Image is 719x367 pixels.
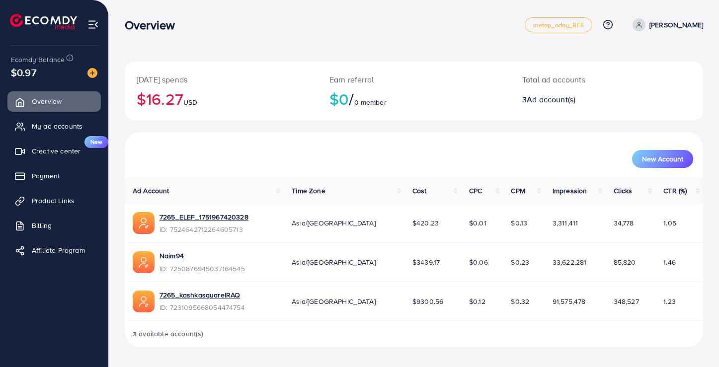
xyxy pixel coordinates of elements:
[160,290,245,300] a: 7265_kashkasquareIRAQ
[160,212,248,222] a: 7265_ELEF_1751967420328
[329,73,498,85] p: Earn referral
[632,150,693,168] button: New Account
[87,68,97,78] img: image
[160,264,245,274] span: ID: 7250876945037164545
[329,89,498,108] h2: $0
[469,257,488,267] span: $0.06
[160,302,245,312] span: ID: 7231095668054474754
[133,251,155,273] img: ic-ads-acc.e4c84228.svg
[663,186,687,196] span: CTR (%)
[412,218,439,228] span: $420.23
[292,257,376,267] span: Asia/[GEOGRAPHIC_DATA]
[84,136,108,148] span: New
[133,329,204,339] span: 3 available account(s)
[32,171,60,181] span: Payment
[614,296,639,306] span: 348,527
[133,186,169,196] span: Ad Account
[11,65,36,79] span: $0.97
[137,73,306,85] p: [DATE] spends
[522,95,643,104] h2: 3
[349,87,354,110] span: /
[469,296,485,306] span: $0.12
[553,186,587,196] span: Impression
[533,22,584,28] span: metap_oday_REF
[354,97,387,107] span: 0 member
[133,291,155,312] img: ic-ads-acc.e4c84228.svg
[32,196,75,206] span: Product Links
[7,91,101,111] a: Overview
[663,257,676,267] span: 1.46
[160,224,248,234] span: ID: 7524642712264605713
[7,166,101,186] a: Payment
[553,296,586,306] span: 91,575,478
[183,97,197,107] span: USD
[511,186,525,196] span: CPM
[511,296,529,306] span: $0.32
[292,218,376,228] span: Asia/[GEOGRAPHIC_DATA]
[32,96,62,106] span: Overview
[10,14,77,29] img: logo
[160,251,245,261] a: Naim94
[412,257,440,267] span: $3439.17
[663,218,676,228] span: 1.05
[614,186,633,196] span: Clicks
[137,89,306,108] h2: $16.27
[32,146,80,156] span: Creative center
[663,296,676,306] span: 1.23
[614,257,636,267] span: 85,820
[11,55,65,65] span: Ecomdy Balance
[7,240,101,260] a: Affiliate Program
[133,212,155,234] img: ic-ads-acc.e4c84228.svg
[87,19,99,30] img: menu
[125,18,183,32] h3: Overview
[32,121,82,131] span: My ad accounts
[412,296,443,306] span: $9300.56
[32,245,85,255] span: Affiliate Program
[527,94,575,105] span: Ad account(s)
[7,141,101,161] a: Creative centerNew
[7,116,101,136] a: My ad accounts
[292,186,325,196] span: Time Zone
[553,257,587,267] span: 33,622,281
[412,186,427,196] span: Cost
[649,19,703,31] p: [PERSON_NAME]
[32,220,52,230] span: Billing
[292,296,376,306] span: Asia/[GEOGRAPHIC_DATA]
[614,218,634,228] span: 34,778
[469,218,486,228] span: $0.01
[7,191,101,211] a: Product Links
[511,257,529,267] span: $0.23
[553,218,578,228] span: 3,311,411
[642,155,683,162] span: New Account
[511,218,527,228] span: $0.13
[525,17,592,32] a: metap_oday_REF
[522,73,643,85] p: Total ad accounts
[629,18,703,31] a: [PERSON_NAME]
[7,216,101,235] a: Billing
[469,186,482,196] span: CPC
